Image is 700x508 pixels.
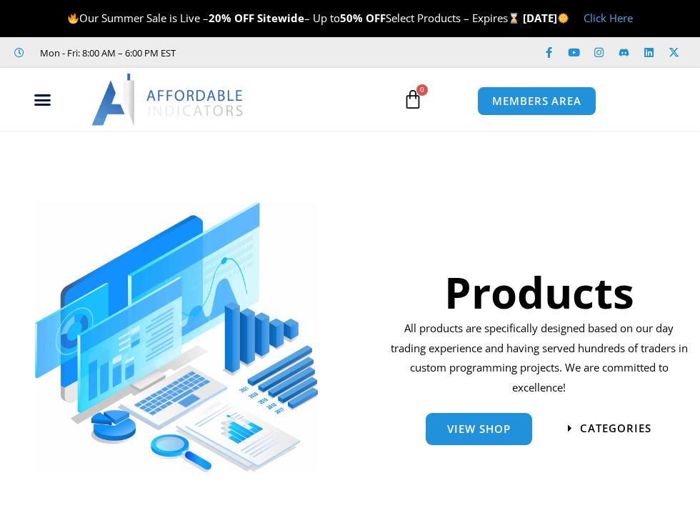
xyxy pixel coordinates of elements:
[381,79,444,120] a: 0
[35,202,318,472] img: ProductsSection scaled | Affordable Indicators – NinjaTrader
[257,11,304,25] strong: Sitewide
[8,86,77,114] div: Menu Toggle
[68,13,79,24] img: 🔥
[580,423,651,434] span: categories
[558,13,569,24] img: 🌞
[568,423,651,434] a: categories
[584,11,633,25] a: Click Here
[477,86,596,116] a: MEMBERS AREA
[91,74,245,125] img: LogoAI | Affordable Indicators – NinjaTrader
[209,11,254,25] strong: 20% OFF
[389,262,689,322] h1: Products
[36,44,176,61] span: Mon - Fri: 8:00 AM – 6:00 PM EST
[447,424,511,434] span: View Shop
[523,11,569,25] strong: [DATE]
[426,413,532,445] a: View Shop
[67,11,523,25] span: Our Summer Sale is Live – – Up to Select Products – Expires
[509,13,519,24] img: ⌛
[416,84,428,96] span: 0
[389,319,689,398] p: All products are specifically designed based on our day trading experience and having served hund...
[492,96,581,106] span: MEMBERS AREA
[186,46,401,60] iframe: Customer reviews powered by Trustpilot
[340,11,386,25] strong: 50% OFF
